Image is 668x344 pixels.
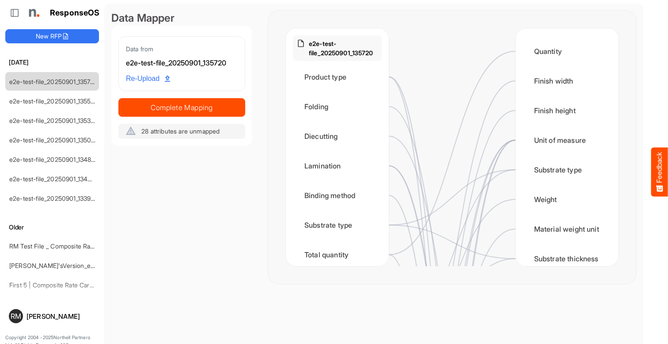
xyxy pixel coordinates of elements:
[126,44,238,54] div: Data from
[50,8,100,18] h1: ResponseOS
[9,117,99,124] a: e2e-test-file_20250901_135300
[9,156,97,163] a: e2e-test-file_20250901_134816
[126,57,238,69] div: e2e-test-file_20250901_135720
[122,70,174,87] a: Re-Upload
[293,241,382,268] div: Total quantity
[9,242,166,250] a: RM Test File _ Composite Rate Card [DATE]-test-edited
[523,126,611,154] div: Unit of measure
[293,152,382,180] div: Lamination
[126,73,170,84] span: Re-Upload
[293,93,382,120] div: Folding
[5,57,99,67] h6: [DATE]
[523,67,611,95] div: Finish width
[523,186,611,213] div: Weight
[9,97,99,105] a: e2e-test-file_20250901_135509
[309,39,378,57] p: e2e-test-file_20250901_135720
[9,195,98,202] a: e2e-test-file_20250901_133907
[293,122,382,150] div: Diecutting
[9,78,98,85] a: e2e-test-file_20250901_135720
[9,136,99,144] a: e2e-test-file_20250901_135040
[293,211,382,239] div: Substrate type
[293,182,382,209] div: Binding method
[141,127,220,135] span: 28 attributes are unmapped
[5,29,99,43] button: New RFP
[27,313,95,320] div: [PERSON_NAME]
[119,101,245,114] span: Complete Mapping
[651,148,668,197] button: Feedback
[523,245,611,272] div: Substrate thickness
[5,222,99,232] h6: Older
[24,4,42,22] img: Northell
[293,63,382,91] div: Product type
[523,38,611,65] div: Quantity
[9,175,99,183] a: e2e-test-file_20250901_134038
[523,156,611,183] div: Substrate type
[11,313,21,320] span: RM
[111,11,252,26] div: Data Mapper
[118,98,245,117] button: Complete Mapping
[523,97,611,124] div: Finish height
[523,215,611,243] div: Material weight unit
[9,262,175,269] a: [PERSON_NAME]'sVersion_e2e-test-file_20250604_111803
